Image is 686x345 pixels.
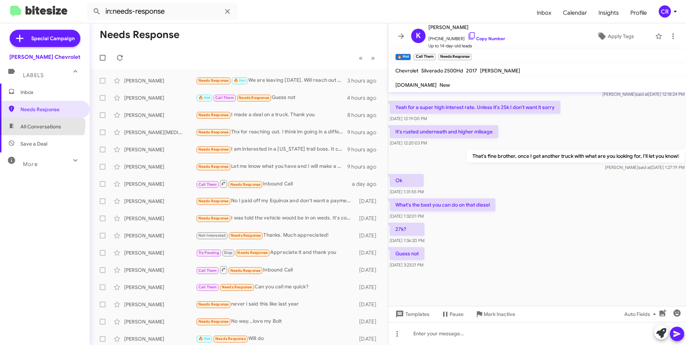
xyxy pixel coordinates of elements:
span: Needs Response [198,164,229,169]
div: [DATE] [356,215,382,222]
p: Ok [390,174,424,187]
span: Needs Response [230,268,261,273]
div: 9 hours ago [347,146,382,153]
span: Save a Deal [20,140,47,147]
span: All Conversations [20,123,61,130]
span: « [359,53,363,62]
div: [DATE] [356,249,382,256]
div: No I paid off my Equinox and don't want a payment for a while [196,197,356,205]
nav: Page navigation example [355,51,379,65]
span: Needs Response [231,233,261,238]
button: Pause [435,308,469,321]
div: [DATE] [356,266,382,274]
span: Needs Response [215,336,246,341]
div: [PERSON_NAME] [124,198,196,205]
span: 🔥 Hot [234,78,246,83]
span: Needs Response [198,147,229,152]
input: Search [87,3,238,20]
div: Let me know what you have and I will make a deal over the phone [196,162,347,171]
span: Chevrolet [395,67,418,74]
div: 9 hours ago [347,163,382,170]
span: Needs Response [198,319,229,324]
span: Needs Response [198,78,229,83]
div: Appreciate it and thank you [196,249,356,257]
span: Try Pausing [198,250,219,255]
span: New [440,82,450,88]
span: 2017 [466,67,477,74]
div: [PERSON_NAME][MEDICAL_DATA] [124,129,196,136]
p: That's fine brother, once I get another truck with what are you looking for, I'll let you know! [467,150,685,162]
span: Templates [394,308,429,321]
div: [DATE] [356,284,382,291]
div: 9 hours ago [347,129,382,136]
div: [PERSON_NAME] [124,335,196,342]
span: Call Them [198,268,217,273]
a: Copy Number [467,36,505,41]
span: Needs Response [222,285,252,289]
span: [DATE] 3:23:21 PM [390,262,423,268]
small: Needs Response [438,54,471,60]
span: Stop [224,250,232,255]
div: Thx for reaching out. I think im going in a different direction. I test drove the ZR2, and it fel... [196,128,347,136]
button: Previous [354,51,367,65]
div: [DATE] [356,198,382,205]
div: [PERSON_NAME] [124,180,196,188]
span: » [371,53,375,62]
div: [PERSON_NAME] [124,215,196,222]
span: Call Them [198,285,217,289]
span: Needs Response [198,113,229,117]
span: Needs Response [198,302,229,307]
span: [PERSON_NAME] [DATE] 1:27:19 PM [605,165,685,170]
span: Call Them [198,182,217,187]
span: [DATE] 12:20:03 PM [390,140,427,146]
a: Profile [625,3,653,23]
p: It's rusted underneath and higher mileage [390,125,498,138]
div: [PERSON_NAME] [124,249,196,256]
span: Apply Tags [608,30,634,43]
span: Inbox [531,3,557,23]
div: I made a deal on a truck. Thank you [196,111,347,119]
div: 4 hours ago [347,94,382,101]
span: said at [638,165,651,170]
span: 🔥 Hot [198,95,211,100]
div: Inbound Call [196,179,352,188]
h1: Needs Response [100,29,179,41]
div: [DATE] [356,301,382,308]
span: K [416,30,421,42]
span: Needs Response [239,95,269,100]
span: Not-Interested [198,233,226,238]
small: Call Them [414,54,435,60]
span: Mark Inactive [484,308,515,321]
div: Thanks. Much appreciated! [196,231,356,240]
span: More [23,161,38,167]
span: [PERSON_NAME] [428,23,505,32]
div: [PERSON_NAME] [124,232,196,239]
div: [DATE] [356,335,382,342]
button: Auto Fields [619,308,664,321]
span: Auto Fields [624,308,659,321]
div: [PERSON_NAME] [124,77,196,84]
a: Special Campaign [10,30,80,47]
button: Mark Inactive [469,308,521,321]
div: I am interested in a [US_STATE] trail boss. It can be a 24-26. Not sure if I want to lease or buy... [196,145,347,153]
span: [PHONE_NUMBER] [428,32,505,42]
p: What's the best you can do on that diesel [390,198,495,211]
div: [DATE] [356,232,382,239]
div: [PERSON_NAME] [124,284,196,291]
span: [DATE] 1:31:55 PM [390,189,424,194]
div: [PERSON_NAME] [124,94,196,101]
button: Next [367,51,379,65]
span: Needs Response [20,106,81,113]
button: Apply Tags [579,30,652,43]
div: [PERSON_NAME] [124,266,196,274]
span: Calendar [557,3,593,23]
div: a day ago [352,180,382,188]
div: [PERSON_NAME] Chevrolet [9,53,80,61]
span: [PERSON_NAME] [480,67,520,74]
div: Inbound Call [196,265,356,274]
div: Guess not [196,94,347,102]
div: I was told the vehicle would be in on weds. It's coming from the fulfillment center. [196,214,356,222]
span: Inbox [20,89,81,96]
a: Insights [593,3,625,23]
